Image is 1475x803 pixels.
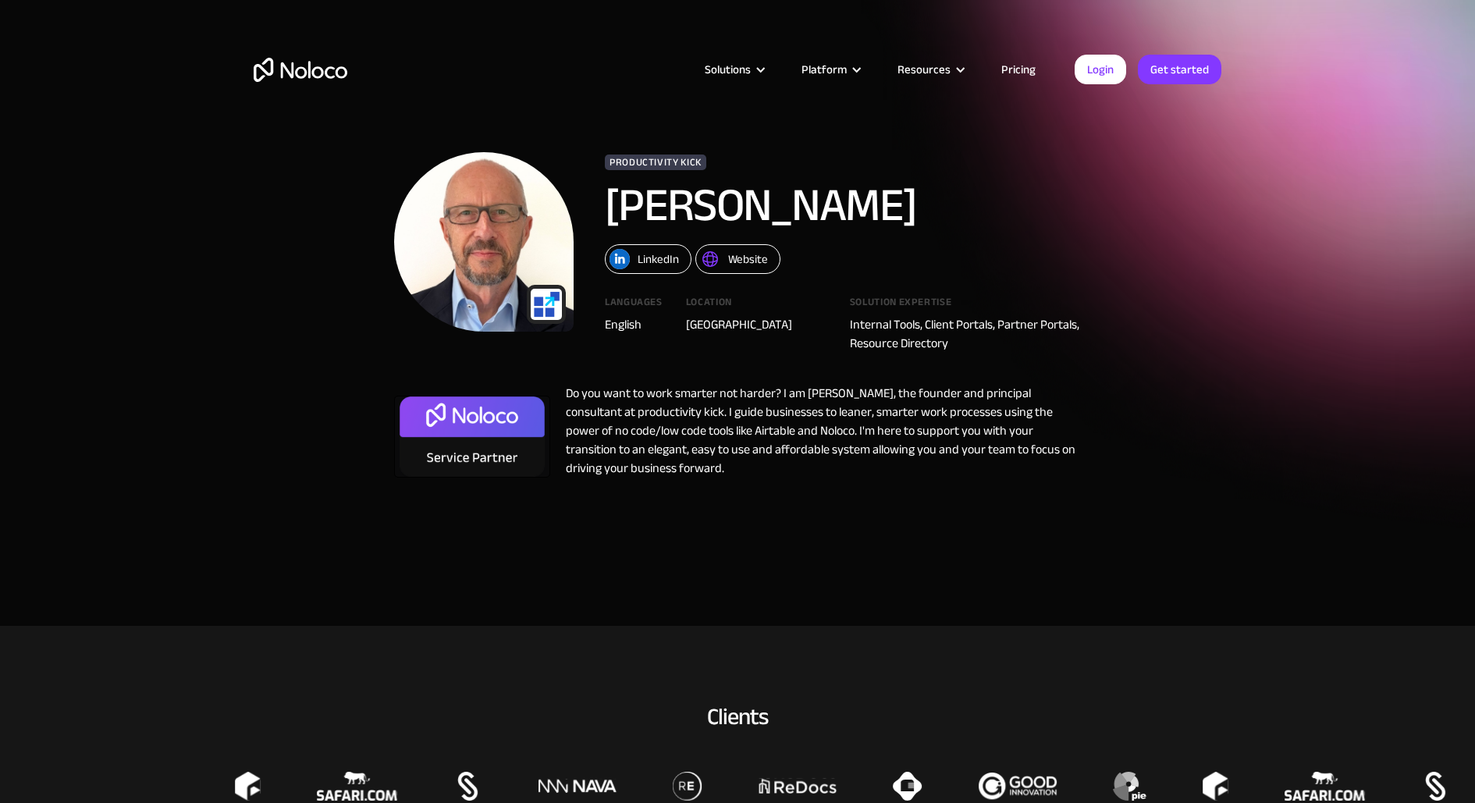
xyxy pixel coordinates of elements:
div: LinkedIn [638,249,679,269]
a: Login [1075,55,1126,84]
div: Location [686,297,826,315]
div: Internal Tools, Client Portals, Partner Portals, Resource Directory [850,315,1081,353]
div: productivity kick [605,155,706,170]
div: Resources [897,59,951,80]
div: Languages [605,297,663,315]
div: Platform [801,59,847,80]
div: Resources [878,59,982,80]
div: Website [728,249,768,269]
a: Website [695,244,780,274]
div: Platform [782,59,878,80]
a: LinkedIn [605,244,691,274]
div: Solutions [685,59,782,80]
a: home [254,58,347,82]
div: Solution expertise [850,297,1081,315]
div: [GEOGRAPHIC_DATA] [686,315,826,334]
div: Do you want to work smarter not harder? I am [PERSON_NAME], the founder and principal consultant ... [550,384,1081,485]
a: Pricing [982,59,1055,80]
a: Get started [1138,55,1221,84]
div: Clients [254,700,1221,733]
div: English [605,315,663,334]
div: Solutions [705,59,751,80]
h1: [PERSON_NAME] [605,182,1034,229]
